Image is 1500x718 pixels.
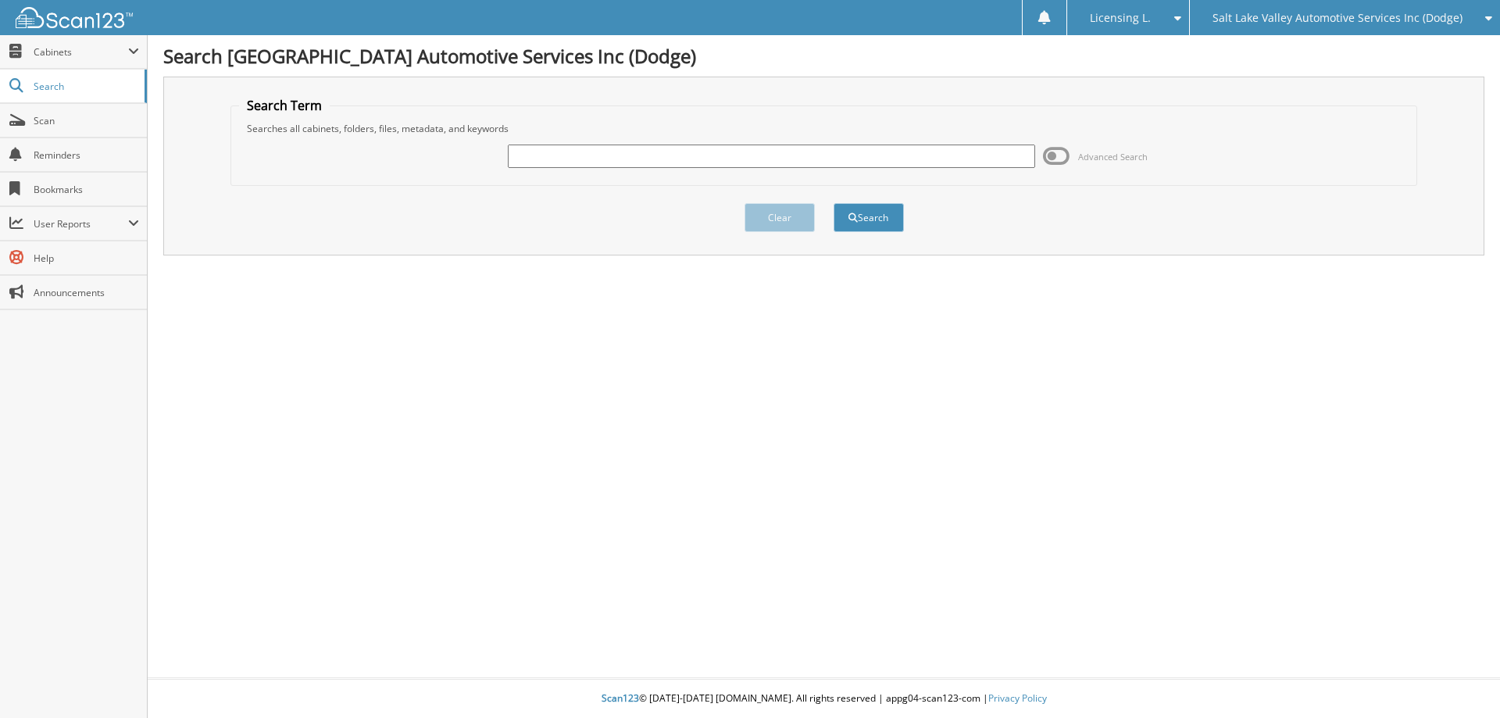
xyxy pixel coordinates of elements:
button: Search [834,203,904,232]
button: Clear [745,203,815,232]
div: Searches all cabinets, folders, files, metadata, and keywords [239,122,1409,135]
span: Scan123 [602,691,639,705]
span: Salt Lake Valley Automotive Services Inc (Dodge) [1212,13,1462,23]
span: Announcements [34,286,139,299]
span: Licensing L. [1090,13,1151,23]
img: scan123-logo-white.svg [16,7,133,28]
span: Cabinets [34,45,128,59]
h1: Search [GEOGRAPHIC_DATA] Automotive Services Inc (Dodge) [163,43,1484,69]
a: Privacy Policy [988,691,1047,705]
span: Scan [34,114,139,127]
span: Help [34,252,139,265]
iframe: Chat Widget [1422,643,1500,718]
span: Search [34,80,137,93]
div: © [DATE]-[DATE] [DOMAIN_NAME]. All rights reserved | appg04-scan123-com | [148,680,1500,718]
span: User Reports [34,217,128,230]
span: Reminders [34,148,139,162]
span: Bookmarks [34,183,139,196]
legend: Search Term [239,97,330,114]
span: Advanced Search [1078,151,1148,163]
